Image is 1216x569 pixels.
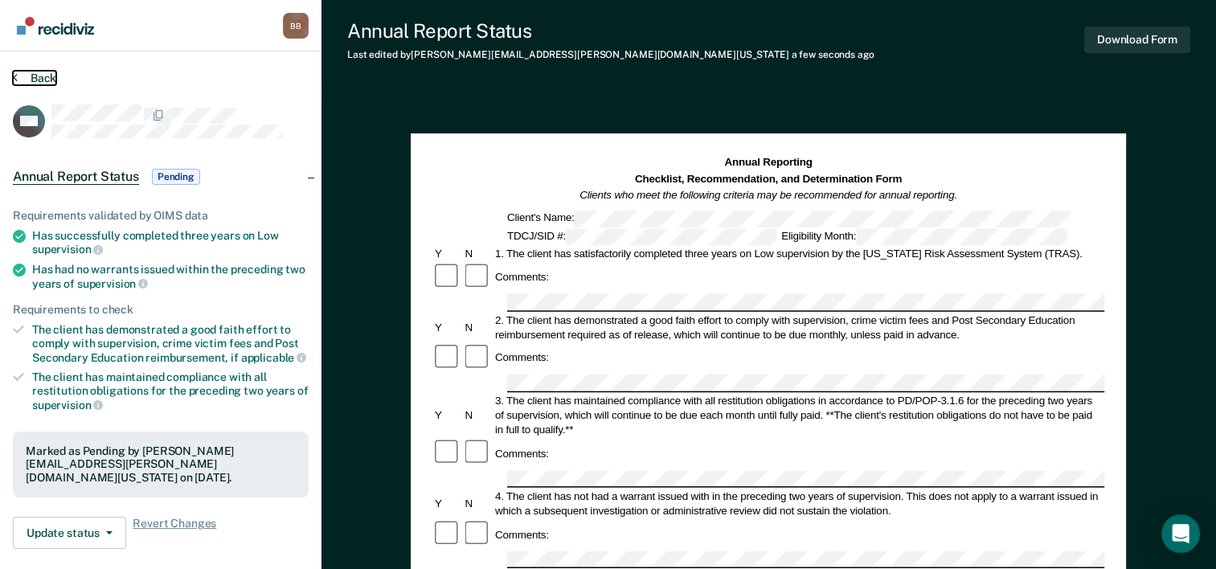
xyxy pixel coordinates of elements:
[432,320,462,334] div: Y
[493,489,1104,518] div: 4. The client has not had a warrant issued with in the preceding two years of supervision. This d...
[32,399,103,411] span: supervision
[283,13,309,39] button: Profile dropdown button
[13,303,309,317] div: Requirements to check
[13,209,309,223] div: Requirements validated by OIMS data
[432,408,462,423] div: Y
[13,71,56,85] button: Back
[792,49,874,60] span: a few seconds ago
[463,496,493,510] div: N
[347,19,874,43] div: Annual Report Status
[505,210,1073,227] div: Client's Name:
[13,517,126,549] button: Update status
[580,189,958,201] em: Clients who meet the following criteria may be recommended for annual reporting.
[493,351,551,366] div: Comments:
[32,323,309,364] div: The client has demonstrated a good faith effort to comply with supervision, crime victim fees and...
[493,246,1104,260] div: 1. The client has satisfactorily completed three years on Low supervision by the [US_STATE] Risk ...
[26,444,296,485] div: Marked as Pending by [PERSON_NAME][EMAIL_ADDRESS][PERSON_NAME][DOMAIN_NAME][US_STATE] on [DATE].
[635,173,902,185] strong: Checklist, Recommendation, and Determination Form
[13,169,139,185] span: Annual Report Status
[493,394,1104,437] div: 3. The client has maintained compliance with all restitution obligations in accordance to PD/POP-...
[32,243,103,256] span: supervision
[463,320,493,334] div: N
[152,169,200,185] span: Pending
[77,277,148,290] span: supervision
[1084,27,1190,53] button: Download Form
[1161,514,1200,553] div: Open Intercom Messenger
[779,228,1069,245] div: Eligibility Month:
[32,229,309,256] div: Has successfully completed three years on Low
[133,517,216,549] span: Revert Changes
[493,446,551,461] div: Comments:
[463,408,493,423] div: N
[493,270,551,284] div: Comments:
[505,228,779,245] div: TDCJ/SID #:
[493,527,551,542] div: Comments:
[17,17,94,35] img: Recidiviz
[32,370,309,411] div: The client has maintained compliance with all restitution obligations for the preceding two years of
[347,49,874,60] div: Last edited by [PERSON_NAME][EMAIL_ADDRESS][PERSON_NAME][DOMAIN_NAME][US_STATE]
[725,157,813,169] strong: Annual Reporting
[432,246,462,260] div: Y
[493,313,1104,342] div: 2. The client has demonstrated a good faith effort to comply with supervision, crime victim fees ...
[283,13,309,39] div: B B
[432,496,462,510] div: Y
[463,246,493,260] div: N
[241,351,306,364] span: applicable
[32,263,309,290] div: Has had no warrants issued within the preceding two years of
